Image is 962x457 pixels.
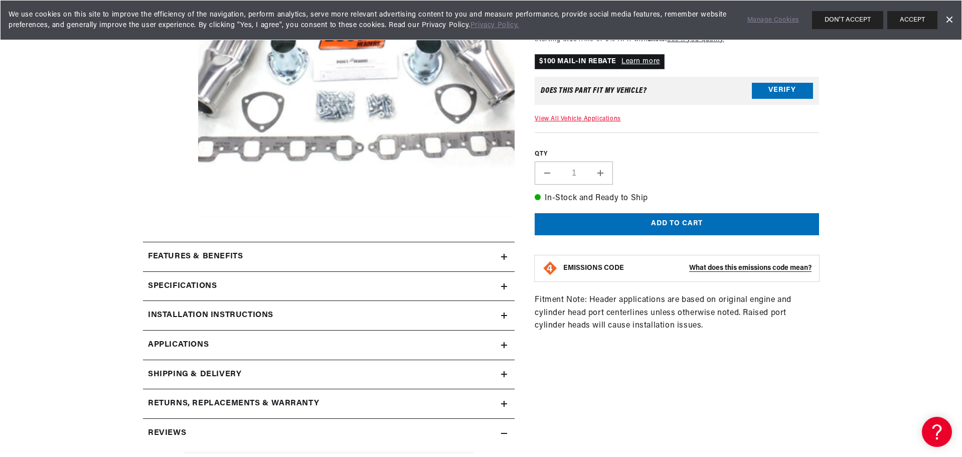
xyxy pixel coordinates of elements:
img: Emissions code [542,260,558,276]
button: Verify [752,82,813,98]
h2: Installation instructions [148,309,273,322]
h2: Returns, Replacements & Warranty [148,397,319,410]
h2: Specifications [148,280,217,293]
span: Affirm [648,34,666,42]
a: Manage Cookies [747,15,799,26]
p: In-Stock and Ready to Ship [535,192,819,205]
a: View All Vehicle Applications [535,115,620,121]
button: ACCEPT [887,11,937,29]
summary: Reviews [143,419,515,448]
summary: Installation instructions [143,301,515,330]
summary: Shipping & Delivery [143,360,515,389]
span: We use cookies on this site to improve the efficiency of the navigation, perform analytics, serve... [9,10,733,31]
summary: Features & Benefits [143,242,515,271]
summary: Specifications [143,272,515,301]
div: Does This part fit My vehicle? [541,86,647,94]
span: $64 [570,37,581,43]
summary: Returns, Replacements & Warranty [143,389,515,418]
span: Applications [148,339,209,352]
a: Learn more [621,57,660,65]
p: $100 MAIL-IN REBATE [535,54,664,69]
a: Privacy Policy. [470,22,519,29]
strong: What does this emissions code mean? [689,264,812,272]
button: Add to cart [535,213,819,235]
a: Applications [143,331,515,360]
button: DON'T ACCEPT [812,11,883,29]
strong: EMISSIONS CODE [563,264,624,272]
a: Dismiss Banner [941,13,956,28]
button: EMISSIONS CODEWhat does this emissions code mean? [563,264,812,273]
a: See if you qualify - Learn more about Affirm Financing (opens in modal) [667,37,724,43]
h2: Shipping & Delivery [148,368,241,381]
h2: Reviews [148,427,186,440]
label: QTY [535,150,819,159]
h2: Features & Benefits [148,250,243,263]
